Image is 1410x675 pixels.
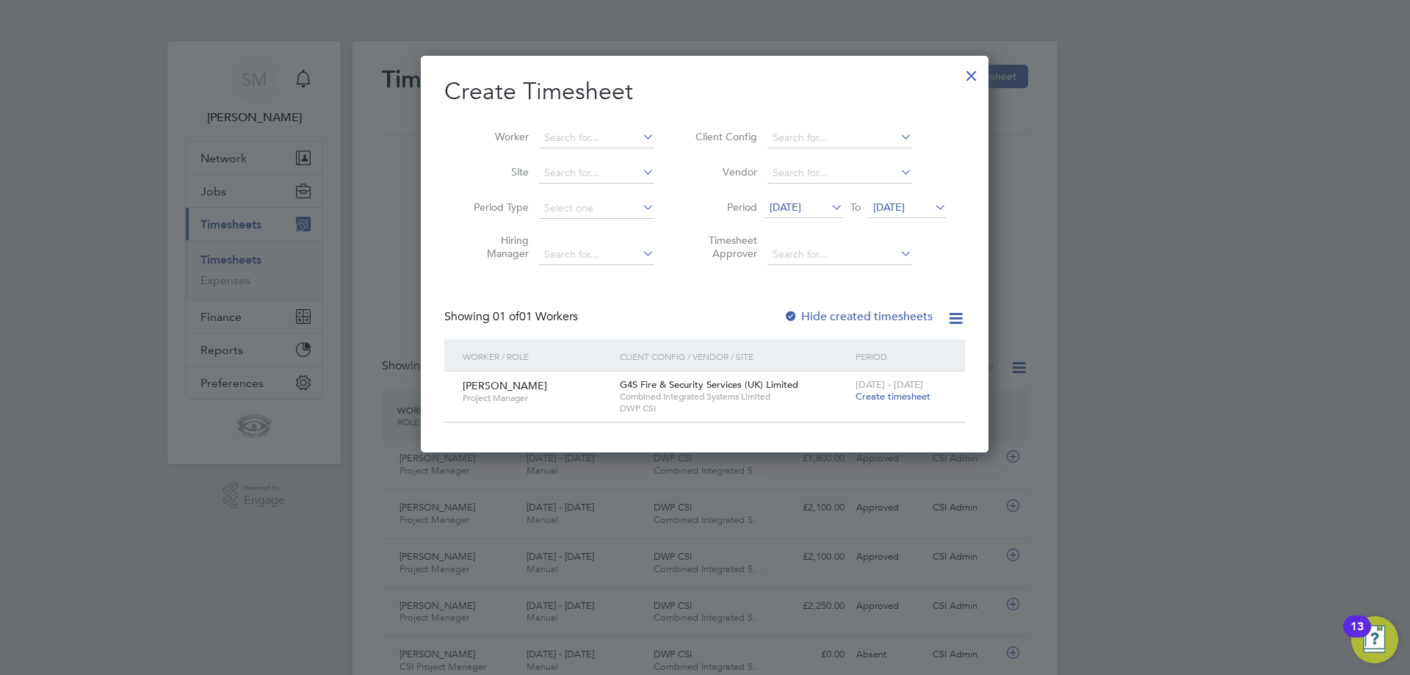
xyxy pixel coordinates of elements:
label: Period [691,201,757,214]
span: Create timesheet [856,390,930,403]
label: Hide created timesheets [784,309,933,324]
input: Search for... [539,128,654,148]
input: Search for... [767,245,912,265]
h2: Create Timesheet [444,76,965,107]
span: Combined Integrated Systems Limited [620,391,848,403]
input: Select one [539,198,654,219]
label: Client Config [691,130,757,143]
span: 01 Workers [493,309,578,324]
span: Project Manager [463,392,609,404]
div: Worker / Role [459,339,616,373]
label: Timesheet Approver [691,234,757,260]
label: Hiring Manager [463,234,529,260]
span: To [846,198,865,217]
span: G4S Fire & Security Services (UK) Limited [620,378,798,391]
label: Worker [463,130,529,143]
span: [DATE] - [DATE] [856,378,923,391]
label: Period Type [463,201,529,214]
div: Client Config / Vendor / Site [616,339,852,373]
input: Search for... [767,163,912,184]
input: Search for... [767,128,912,148]
input: Search for... [539,245,654,265]
div: Period [852,339,950,373]
label: Site [463,165,529,178]
button: Open Resource Center, 13 new notifications [1351,616,1398,663]
span: 01 of [493,309,519,324]
span: [PERSON_NAME] [463,379,547,392]
span: [DATE] [770,201,801,214]
input: Search for... [539,163,654,184]
div: 13 [1351,627,1364,646]
span: [DATE] [873,201,905,214]
div: Showing [444,309,581,325]
label: Vendor [691,165,757,178]
span: DWP CSI [620,403,848,414]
